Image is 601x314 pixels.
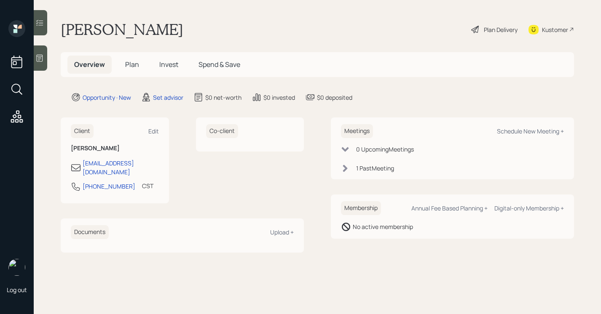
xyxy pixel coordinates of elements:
[61,20,183,39] h1: [PERSON_NAME]
[341,124,373,138] h6: Meetings
[411,204,488,212] div: Annual Fee Based Planning +
[494,204,564,212] div: Digital-only Membership +
[83,159,159,176] div: [EMAIL_ADDRESS][DOMAIN_NAME]
[317,93,352,102] div: $0 deposited
[263,93,295,102] div: $0 invested
[71,225,109,239] h6: Documents
[206,124,238,138] h6: Co-client
[484,25,518,34] div: Plan Delivery
[83,182,135,191] div: [PHONE_NUMBER]
[148,127,159,135] div: Edit
[7,286,27,294] div: Log out
[83,93,131,102] div: Opportunity · New
[153,93,183,102] div: Set advisor
[199,60,240,69] span: Spend & Save
[270,228,294,236] div: Upload +
[74,60,105,69] span: Overview
[71,124,94,138] h6: Client
[205,93,241,102] div: $0 net-worth
[142,181,153,190] div: CST
[497,127,564,135] div: Schedule New Meeting +
[71,145,159,152] h6: [PERSON_NAME]
[353,222,413,231] div: No active membership
[8,259,25,276] img: retirable_logo.png
[125,60,139,69] span: Plan
[159,60,178,69] span: Invest
[542,25,568,34] div: Kustomer
[356,164,394,173] div: 1 Past Meeting
[356,145,414,154] div: 0 Upcoming Meeting s
[341,201,381,215] h6: Membership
